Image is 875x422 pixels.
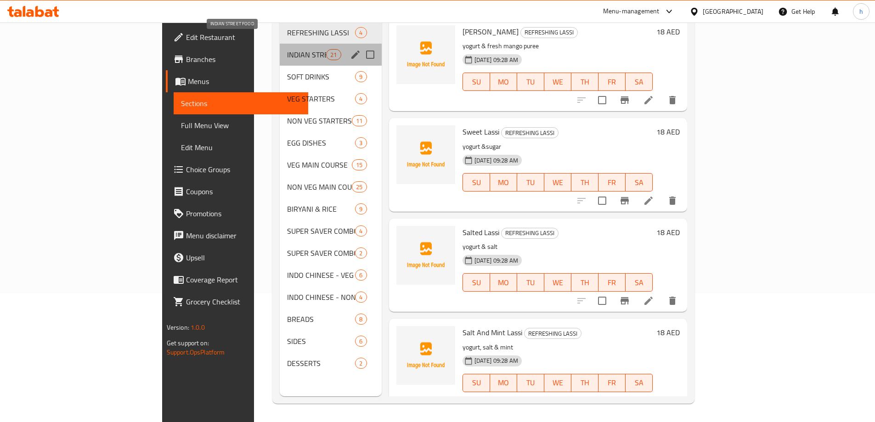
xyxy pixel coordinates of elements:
span: Edit Menu [181,142,301,153]
span: 25 [352,183,366,191]
span: 21 [327,51,340,59]
span: 11 [352,117,366,125]
div: BIRYANI & RICE9 [280,198,382,220]
span: Sections [181,98,301,109]
span: Upsell [186,252,301,263]
span: REFRESHING LASSI [502,128,558,138]
div: INDO CHINESE - VEG6 [280,264,382,286]
span: Edit Restaurant [186,32,301,43]
p: yogurt &sugar [463,141,653,152]
a: Grocery Checklist [166,291,308,313]
span: Coverage Report [186,274,301,285]
div: BREADS8 [280,308,382,330]
button: TH [571,273,598,292]
button: Branch-specific-item [614,190,636,212]
a: Edit menu item [643,295,654,306]
div: NON VEG MAIN COURSE [287,181,352,192]
div: SOFT DRINKS [287,71,356,82]
a: Support.OpsPlatform [167,346,225,358]
span: Select to update [593,191,612,210]
span: TU [521,376,541,389]
div: REFRESHING LASSI4 [280,22,382,44]
button: edit [349,48,362,62]
div: REFRESHING LASSI [501,127,559,138]
span: MO [494,75,514,89]
div: INDO CHINESE - NON VEG [287,292,356,303]
a: Coupons [166,180,308,203]
button: SA [626,273,653,292]
span: 3 [356,139,366,147]
span: NON VEG STARTERS [287,115,352,126]
span: REFRESHING LASSI [502,228,558,238]
span: DESSERTS [287,358,356,369]
button: MO [490,374,517,392]
span: SIDES [287,336,356,347]
button: TH [571,173,598,191]
div: DESSERTS2 [280,352,382,374]
button: WE [544,273,571,292]
a: Upsell [166,247,308,269]
span: SA [629,276,649,289]
span: Salted Lassi [463,225,499,239]
div: items [355,314,367,325]
span: TH [575,376,595,389]
span: Salt And Mint Lassi [463,326,522,339]
div: INDIAN STREET FOOD21edit [280,44,382,66]
button: TU [517,173,544,191]
div: items [326,49,341,60]
span: INDIAN STREET FOOD [287,49,326,60]
div: REFRESHING LASSI [520,27,578,38]
span: REFRESHING LASSI [525,328,581,339]
span: TU [521,75,541,89]
span: WE [548,376,568,389]
span: SA [629,176,649,189]
div: SUPER SAVER COMBOS - VEG [287,225,356,236]
div: VEG STARTERS4 [280,88,382,110]
span: [DATE] 09:28 AM [471,56,522,64]
span: WE [548,276,568,289]
span: MO [494,176,514,189]
div: EGG DISHES3 [280,132,382,154]
span: SU [467,376,486,389]
span: Promotions [186,208,301,219]
div: items [355,137,367,148]
span: [DATE] 09:28 AM [471,156,522,165]
button: SA [626,374,653,392]
button: MO [490,273,517,292]
a: Menus [166,70,308,92]
span: VEG STARTERS [287,93,356,104]
div: NON VEG MAIN COURSE25 [280,176,382,198]
button: SU [463,173,490,191]
a: Sections [174,92,308,114]
span: Menu disclaimer [186,230,301,241]
span: SU [467,176,486,189]
div: BIRYANI & RICE [287,203,356,214]
img: Salted Lassi [396,226,455,285]
span: MO [494,276,514,289]
div: INDO CHINESE - NON VEG4 [280,286,382,308]
img: Mango Lassi [396,25,455,84]
button: FR [598,273,626,292]
span: 2 [356,359,366,368]
div: items [352,115,367,126]
div: items [355,270,367,281]
button: delete [661,89,683,111]
span: Get support on: [167,337,209,349]
span: TH [575,276,595,289]
div: items [352,159,367,170]
span: Choice Groups [186,164,301,175]
span: 4 [356,28,366,37]
span: SUPER SAVER COMBOS - NON-VEG [287,248,356,259]
div: items [355,71,367,82]
a: Branches [166,48,308,70]
h6: 18 AED [656,125,680,138]
div: items [355,248,367,259]
div: items [355,27,367,38]
span: EGG DISHES [287,137,356,148]
span: TH [575,176,595,189]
